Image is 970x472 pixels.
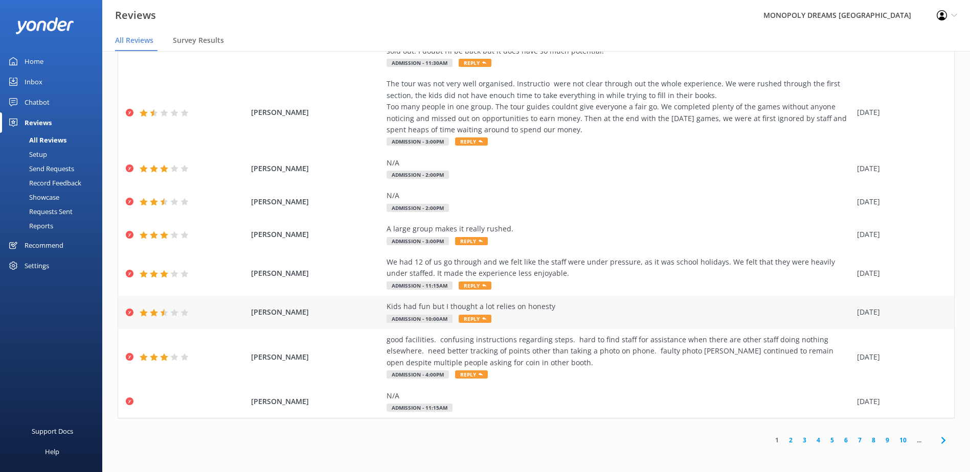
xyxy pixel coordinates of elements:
span: Survey Results [173,35,224,45]
a: All Reviews [6,133,102,147]
span: Admission - 2:00pm [387,204,449,212]
div: Settings [25,255,49,276]
div: [DATE] [857,107,941,118]
div: Send Requests [6,161,74,176]
div: N/A [387,390,852,402]
div: [DATE] [857,229,941,240]
div: N/A [387,190,852,201]
span: [PERSON_NAME] [251,196,381,207]
div: Kids had fun but I thought a lot relies on honesty [387,301,852,312]
a: 1 [770,435,784,445]
span: [PERSON_NAME] [251,229,381,240]
div: Showcase [6,190,59,204]
a: Record Feedback [6,176,102,190]
h3: Reviews [115,7,156,23]
div: All Reviews [6,133,66,147]
span: Admission - 10:00am [387,315,453,323]
span: Reply [455,237,488,245]
div: We had 12 of us go through and we felt like the staff were under pressure, as it was school holid... [387,256,852,279]
div: Reports [6,219,53,233]
span: Admission - 3:00pm [387,137,449,146]
span: [PERSON_NAME] [251,268,381,279]
span: Admission - 11:15am [387,404,453,412]
div: [DATE] [857,396,941,407]
span: [PERSON_NAME] [251,107,381,118]
div: Recommend [25,235,63,255]
span: [PERSON_NAME] [251,396,381,407]
div: The tour was not very well organised. Instructio were not clear through out the whole experience.... [387,78,852,135]
a: Requests Sent [6,204,102,219]
a: 3 [798,435,811,445]
span: Admission - 4:00pm [387,370,449,379]
a: 7 [853,435,867,445]
a: Send Requests [6,161,102,176]
a: Showcase [6,190,102,204]
a: 4 [811,435,825,445]
div: Chatbot [25,92,50,112]
span: [PERSON_NAME] [251,351,381,363]
div: N/A [387,157,852,169]
span: Reply [455,137,488,146]
div: good facilities. confusing instructions regarding steps. hard to find staff for assistance when t... [387,334,852,368]
div: Reviews [25,112,52,133]
a: 10 [894,435,912,445]
span: [PERSON_NAME] [251,163,381,174]
span: Admission - 2:00pm [387,171,449,179]
div: [DATE] [857,306,941,318]
span: Admission - 11:30am [387,59,453,67]
a: 6 [839,435,853,445]
a: 5 [825,435,839,445]
span: Reply [455,370,488,379]
span: Reply [459,315,491,323]
div: [DATE] [857,196,941,207]
a: Reports [6,219,102,233]
a: 9 [881,435,894,445]
a: 2 [784,435,798,445]
div: [DATE] [857,351,941,363]
span: Reply [459,281,491,290]
span: Reply [459,59,491,67]
div: Inbox [25,72,42,92]
span: Admission - 3:00pm [387,237,449,245]
div: Home [25,51,43,72]
div: Support Docs [32,421,73,441]
span: Admission - 11:15am [387,281,453,290]
div: [DATE] [857,268,941,279]
div: Requests Sent [6,204,73,219]
span: [PERSON_NAME] [251,306,381,318]
a: 8 [867,435,881,445]
div: Help [45,441,59,462]
div: Setup [6,147,47,161]
a: Setup [6,147,102,161]
span: ... [912,435,927,445]
div: A large group makes it really rushed. [387,223,852,234]
span: All Reviews [115,35,153,45]
img: yonder-white-logo.png [15,17,74,34]
div: [DATE] [857,163,941,174]
div: Record Feedback [6,176,81,190]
